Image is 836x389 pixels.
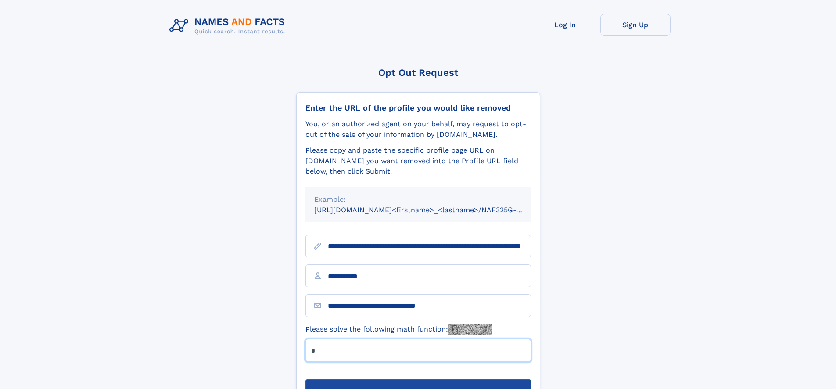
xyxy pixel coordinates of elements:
[305,119,531,140] div: You, or an authorized agent on your behalf, may request to opt-out of the sale of your informatio...
[530,14,600,36] a: Log In
[305,103,531,113] div: Enter the URL of the profile you would like removed
[305,145,531,177] div: Please copy and paste the specific profile page URL on [DOMAIN_NAME] you want removed into the Pr...
[600,14,671,36] a: Sign Up
[166,14,292,38] img: Logo Names and Facts
[314,206,548,214] small: [URL][DOMAIN_NAME]<firstname>_<lastname>/NAF325G-xxxxxxxx
[296,67,540,78] div: Opt Out Request
[314,194,522,205] div: Example:
[305,324,492,335] label: Please solve the following math function:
